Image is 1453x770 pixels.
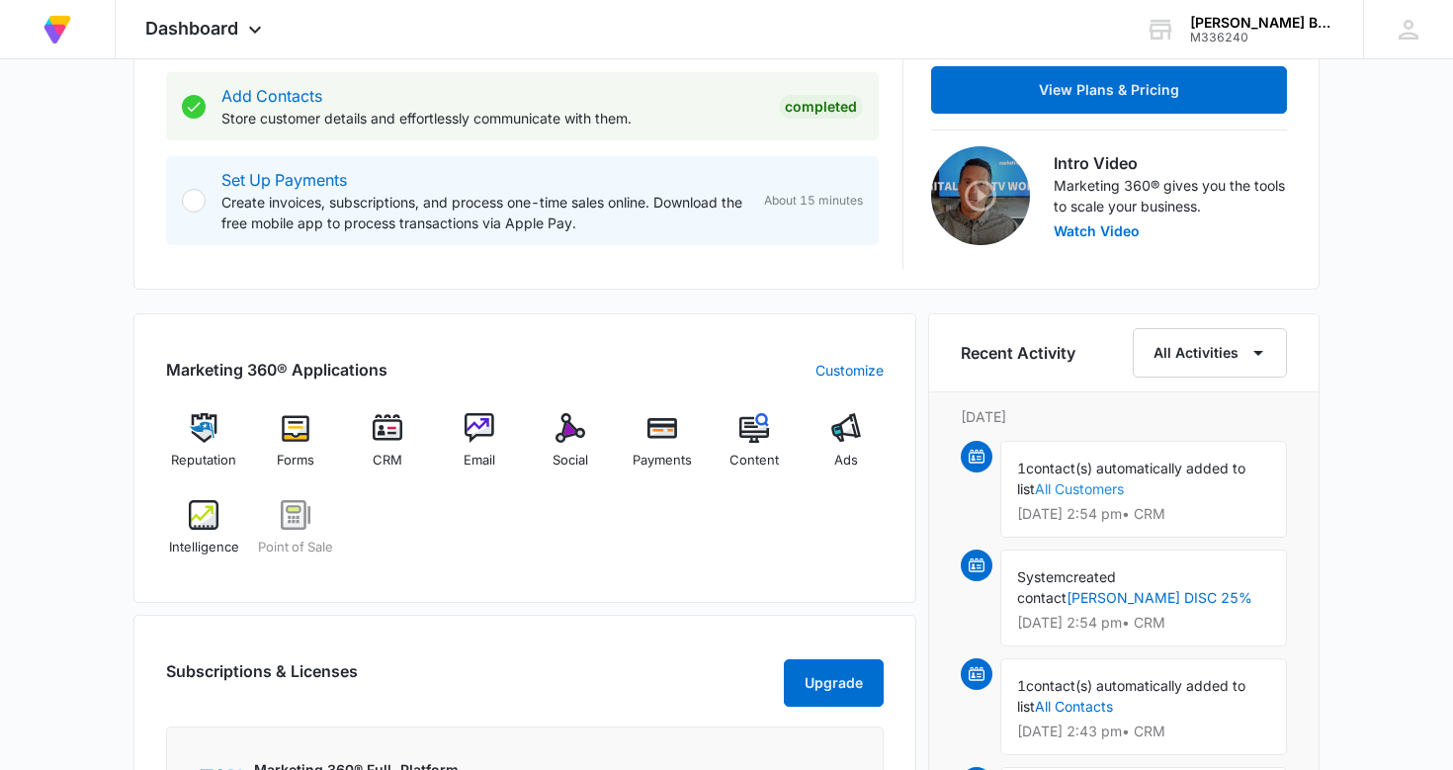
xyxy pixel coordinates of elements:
[717,413,793,484] a: Content
[171,451,236,471] span: Reputation
[145,18,238,39] span: Dashboard
[258,538,333,557] span: Point of Sale
[1054,151,1287,175] h3: Intro Video
[931,146,1030,245] img: Intro Video
[1017,507,1270,521] p: [DATE] 2:54 pm • CRM
[808,413,884,484] a: Ads
[1133,328,1287,378] button: All Activities
[834,451,858,471] span: Ads
[815,360,884,381] a: Customize
[633,451,692,471] span: Payments
[1017,460,1026,476] span: 1
[931,66,1287,114] button: View Plans & Pricing
[961,341,1075,365] h6: Recent Activity
[553,451,588,471] span: Social
[784,659,884,707] button: Upgrade
[764,192,863,210] span: About 15 minutes
[961,406,1287,427] p: [DATE]
[221,108,763,128] p: Store customer details and effortlessly communicate with them.
[779,95,863,119] div: Completed
[221,170,347,190] a: Set Up Payments
[1017,616,1270,630] p: [DATE] 2:54 pm • CRM
[221,86,322,106] a: Add Contacts
[464,451,495,471] span: Email
[277,451,314,471] span: Forms
[1017,677,1026,694] span: 1
[533,413,609,484] a: Social
[166,659,358,699] h2: Subscriptions & Licenses
[1017,725,1270,738] p: [DATE] 2:43 pm • CRM
[1017,568,1066,585] span: System
[625,413,701,484] a: Payments
[729,451,779,471] span: Content
[1190,15,1334,31] div: account name
[166,358,387,382] h2: Marketing 360® Applications
[441,413,517,484] a: Email
[373,451,402,471] span: CRM
[1054,224,1140,238] button: Watch Video
[1067,589,1252,606] a: [PERSON_NAME] DISC 25%
[169,538,239,557] span: Intelligence
[166,413,242,484] a: Reputation
[1054,175,1287,216] p: Marketing 360® gives you the tools to scale your business.
[258,500,334,571] a: Point of Sale
[350,413,426,484] a: CRM
[166,500,242,571] a: Intelligence
[40,12,75,47] img: Volusion
[1190,31,1334,44] div: account id
[1017,568,1116,606] span: created contact
[1035,480,1124,497] a: All Customers
[1035,698,1113,715] a: All Contacts
[221,192,748,233] p: Create invoices, subscriptions, and process one-time sales online. Download the free mobile app t...
[1017,677,1245,715] span: contact(s) automatically added to list
[1017,460,1245,497] span: contact(s) automatically added to list
[258,413,334,484] a: Forms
